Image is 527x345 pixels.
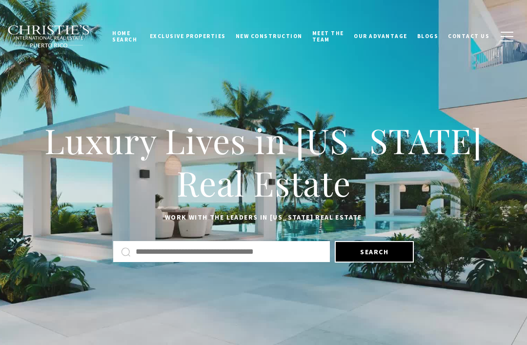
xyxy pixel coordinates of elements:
span: Exclusive Properties [150,33,226,40]
a: New Construction [231,24,307,48]
span: Contact Us [448,33,489,40]
img: Christie's International Real Estate black text logo [7,25,90,48]
a: Meet the Team [307,21,349,52]
button: Search [335,241,414,263]
a: Our Advantage [349,24,412,48]
h1: Luxury Lives in [US_STATE] Real Estate [24,119,503,204]
span: Blogs [417,33,439,40]
a: Exclusive Properties [145,24,231,48]
a: Blogs [412,24,444,48]
span: Our Advantage [354,33,407,40]
p: Work with the leaders in [US_STATE] Real Estate [24,212,503,223]
a: Home Search [107,21,144,52]
span: New Construction [236,33,303,40]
